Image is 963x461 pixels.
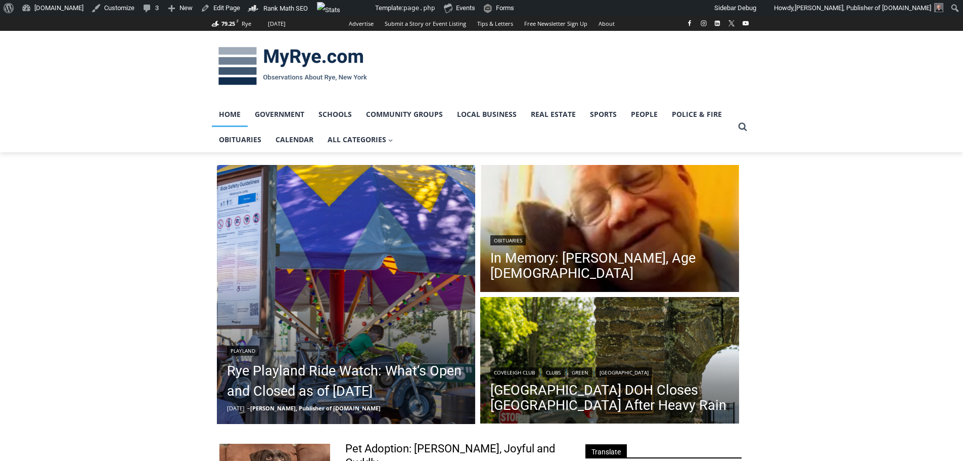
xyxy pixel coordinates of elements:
a: Free Newsletter Sign Up [519,16,593,31]
a: Obituaries [212,127,268,152]
span: Translate [585,444,627,458]
a: Read More Rye Playland Ride Watch: What’s Open and Closed as of Thursday, August 14, 2025 [217,165,476,424]
a: Clubs [542,367,564,378]
a: Instagram [698,17,710,29]
span: All Categories [328,134,393,145]
a: [GEOGRAPHIC_DATA] [596,367,652,378]
a: X [725,17,738,29]
span: – [247,404,250,412]
div: | | | [490,365,729,378]
a: Advertise [343,16,379,31]
a: Sports [583,102,624,127]
div: [DATE] [268,19,286,28]
nav: Secondary Navigation [343,16,620,31]
a: YouTube [740,17,752,29]
a: In Memory: [PERSON_NAME], Age [DEMOGRAPHIC_DATA] [490,250,729,281]
nav: Primary Navigation [212,102,733,153]
img: Views over 48 hours. Click for more Jetpack Stats. [317,2,374,14]
a: Real Estate [524,102,583,127]
a: Tips & Letters [472,16,519,31]
img: (PHOTO: Coveleigh Club, at 459 Stuyvesant Avenue in Rye. Credit: Justin Gray.) [480,297,739,427]
a: Green [568,367,592,378]
a: Police & Fire [665,102,729,127]
a: All Categories [320,127,400,152]
a: Read More In Memory: Patrick A. Auriemma Jr., Age 70 [480,165,739,295]
a: People [624,102,665,127]
a: About [593,16,620,31]
a: Rye Playland Ride Watch: What’s Open and Closed as of [DATE] [227,361,466,401]
span: F [237,18,239,24]
img: (PHOTO: The Motorcycle Jump ride in the Kiddyland section of Rye Playland. File photo 2024. Credi... [217,165,476,424]
span: 79.25 [221,20,235,27]
time: [DATE] [227,404,245,412]
a: Obituaries [490,235,526,245]
a: [PERSON_NAME], Publisher of [DOMAIN_NAME] [250,404,381,412]
span: [PERSON_NAME], Publisher of [DOMAIN_NAME] [795,4,931,12]
button: View Search Form [733,118,752,136]
a: Read More Westchester County DOH Closes Coveleigh Club Beach After Heavy Rain [480,297,739,427]
a: [GEOGRAPHIC_DATA] DOH Closes [GEOGRAPHIC_DATA] After Heavy Rain [490,383,729,413]
div: Rye [242,19,251,28]
a: Community Groups [359,102,450,127]
a: Government [248,102,311,127]
img: MyRye.com [212,40,374,93]
a: Coveleigh Club [490,367,538,378]
span: Rank Math SEO [263,5,308,12]
a: Schools [311,102,359,127]
a: Facebook [683,17,696,29]
a: Home [212,102,248,127]
a: Linkedin [711,17,723,29]
a: Calendar [268,127,320,152]
a: Submit a Story or Event Listing [379,16,472,31]
span: page.php [403,4,435,12]
a: Local Business [450,102,524,127]
img: Obituary - Patrick Albert Auriemma [480,165,739,295]
a: Playland [227,346,259,356]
